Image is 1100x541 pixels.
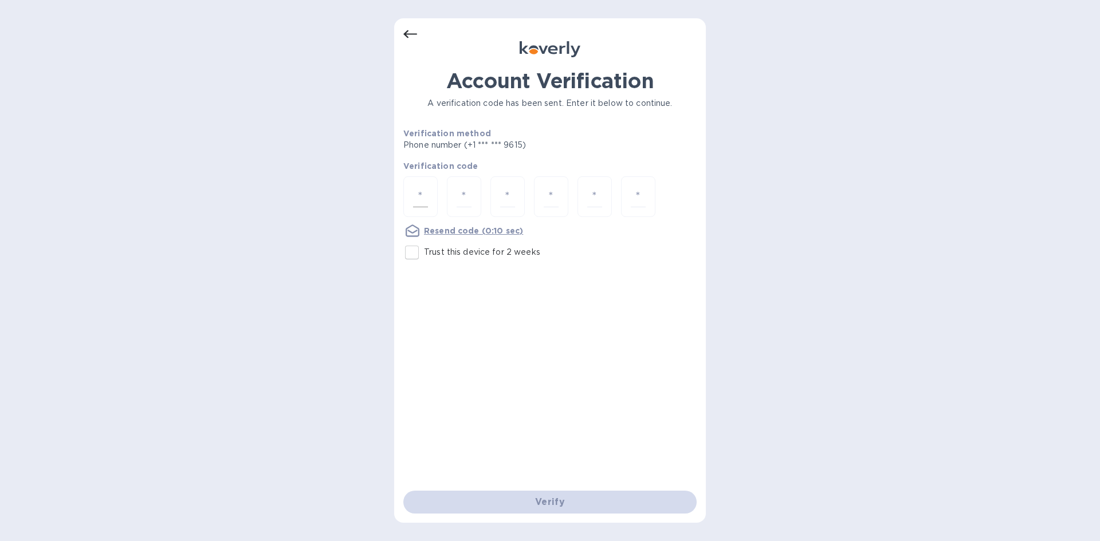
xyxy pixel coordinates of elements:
p: Trust this device for 2 weeks [424,246,540,258]
p: Phone number (+1 *** *** 9615) [403,139,614,151]
u: Resend code (0:10 sec) [424,226,523,235]
p: A verification code has been sent. Enter it below to continue. [403,97,697,109]
h1: Account Verification [403,69,697,93]
b: Verification method [403,129,491,138]
p: Verification code [403,160,697,172]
